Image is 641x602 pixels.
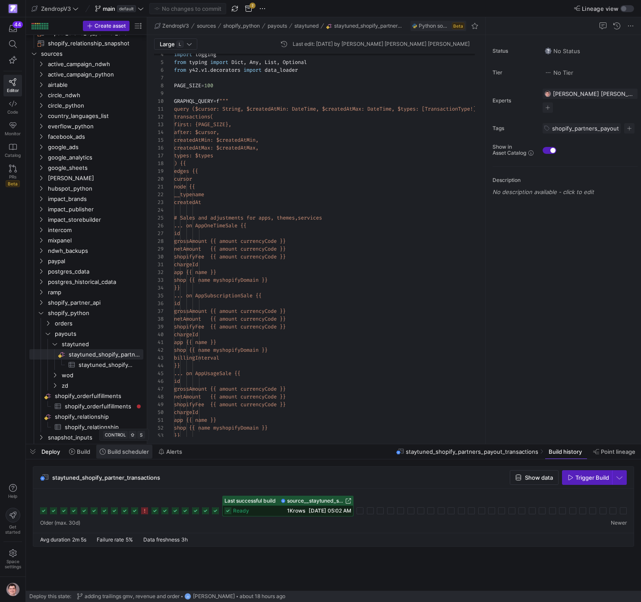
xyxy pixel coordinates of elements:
[29,48,143,59] div: Press SPACE to select this row.
[29,183,143,194] div: Press SPACE to select this row.
[154,424,164,432] div: 52
[117,5,136,12] span: default
[216,98,219,105] span: f
[29,59,143,69] div: Press SPACE to select this row.
[174,82,201,89] span: PAGE_SIZE
[294,23,319,29] span: staytuned
[103,5,115,12] span: main
[48,101,142,111] span: circle_python
[95,23,126,29] span: Create asset
[41,49,142,59] span: sources
[174,253,286,260] span: shopifyFee {{ amount currencyCode }}
[3,140,22,161] a: Catalog
[174,238,286,245] span: grossAmount {{ amount currencyCode }}
[97,536,124,543] span: Failure rate
[154,183,164,191] div: 21
[543,45,582,57] button: No statusNo Status
[493,98,536,104] span: Experts
[40,536,70,543] span: Avg duration
[562,470,612,485] button: Trigger Build
[195,21,218,31] button: sources
[292,21,321,31] button: staytuned
[154,416,164,424] div: 51
[277,59,280,66] span: ,
[419,23,450,29] span: Python source
[65,444,94,459] button: Build
[48,433,142,443] span: snapshot_inputs
[287,507,305,514] span: 1K rows
[3,580,22,599] button: https://storage.googleapis.com/y42-prod-data-exchange/images/G2kHvxVlt02YItTmblwfhPy4mK5SfUxFU6Tr...
[7,494,18,499] span: Help
[29,90,143,100] div: Press SPACE to select this row.
[324,21,406,31] button: staytuned_shopify_partners_payout_transactions
[65,422,133,432] span: shopify_relationship​​​​​​​​​
[543,67,575,78] button: No tierNo Tier
[69,350,142,360] span: staytuned_shopify_partners_payout_transactions​​​​​​​​
[210,67,240,73] span: decorators
[55,329,142,339] span: payouts
[6,583,20,596] img: https://storage.googleapis.com/y42-prod-data-exchange/images/G2kHvxVlt02YItTmblwfhPy4mK5SfUxFU6Tr...
[154,292,164,299] div: 35
[493,48,536,54] span: Status
[29,360,143,370] div: Press SPACE to select this row.
[5,131,21,136] span: Monitor
[493,188,638,195] p: No description available - click to edit
[48,194,142,204] span: impact_brands
[48,184,142,194] span: hubspot_python
[174,261,198,268] span: chargeId
[55,412,142,422] span: shopify_relationship​​​​​​​​
[48,132,142,142] span: facebook_ads
[155,444,186,459] button: Alerts
[3,21,22,36] button: 44
[174,230,180,237] span: id
[29,131,143,142] div: Press SPACE to select this row.
[9,4,17,13] img: https://storage.googleapis.com/y42-prod-data-exchange/images/qZXOSqkTtPuVcXVzF40oUlM07HVTwZXfPK0U...
[198,67,201,73] span: .
[79,360,133,370] span: staytuned_shopify_partner_transactions​​​​​​​​​
[154,58,164,66] div: 5
[154,401,164,408] div: 49
[174,385,286,392] span: grossAmount {{ amount currencyCode }}
[582,5,619,12] span: Lineage view
[48,287,142,297] span: ramp
[174,362,180,369] span: }}
[29,162,143,173] div: Press SPACE to select this row.
[3,1,22,16] a: https://storage.googleapis.com/y42-prod-data-exchange/images/qZXOSqkTtPuVcXVzF40oUlM07HVTwZXfPK0U...
[29,391,143,401] a: shopify_orderfulfillments​​​​​​​​
[601,448,635,455] span: Point lineage
[29,339,143,349] div: Press SPACE to select this row.
[162,23,189,29] span: ZendropV3
[62,339,142,349] span: staytuned
[48,308,142,318] span: shopify_python
[575,474,609,481] span: Trigger Build
[29,142,143,152] div: Press SPACE to select this row.
[29,111,143,121] div: Press SPACE to select this row.
[154,66,164,74] div: 6
[243,67,262,73] span: import
[204,82,213,89] span: 100
[3,545,22,573] a: Spacesettings
[48,173,142,183] span: [PERSON_NAME]
[174,183,195,190] span: node {{
[96,444,153,459] button: Build scheduler
[85,593,180,599] span: adding trailings gmv, revenue and order
[48,111,142,121] span: country_languages_list
[29,256,143,266] div: Press SPACE to select this row.
[3,504,22,538] button: Getstarted
[6,180,20,187] span: Beta
[174,308,286,315] span: grossAmount {{ amount currencyCode }}
[48,80,142,90] span: airtable
[154,144,164,152] div: 16
[154,323,164,331] div: 39
[174,300,180,307] span: id
[29,411,143,422] a: shopify_relationship​​​​​​​​
[48,236,142,245] span: mixpanel
[29,432,143,443] div: Press SPACE to select this row.
[193,593,235,599] span: [PERSON_NAME]
[174,67,186,73] span: from
[55,319,142,328] span: orders
[493,125,536,131] span: Tags
[107,448,149,455] span: Build scheduler
[154,128,164,136] div: 14
[174,432,180,439] span: }}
